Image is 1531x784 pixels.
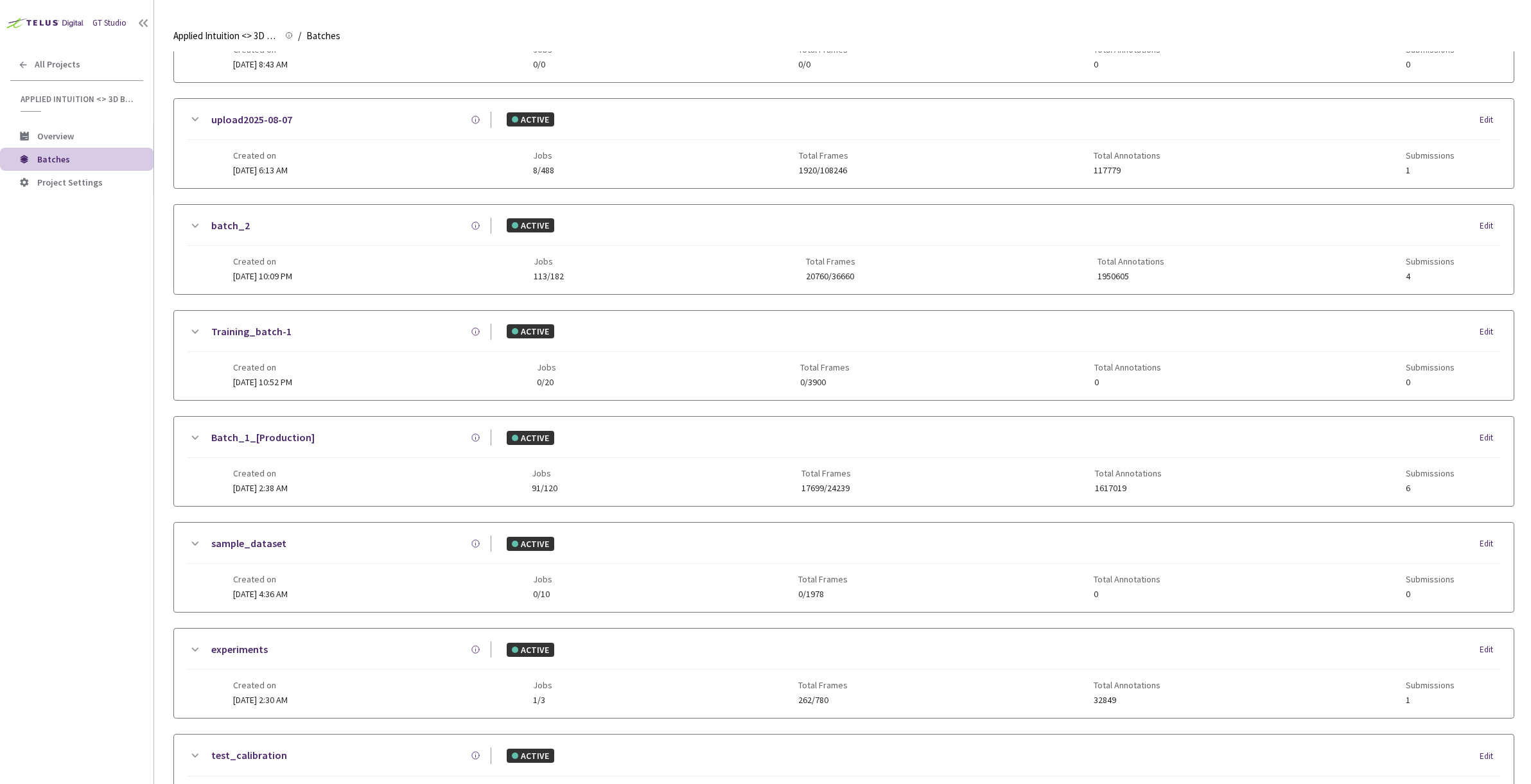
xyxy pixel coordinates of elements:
span: 0 [1406,589,1455,599]
div: Edit [1480,220,1501,232]
a: test_calibration [211,747,287,763]
a: Batch_1_[Production] [211,430,315,446]
span: Overview [37,130,74,142]
span: [DATE] 8:43 AM [233,58,288,70]
span: Submissions [1406,150,1455,161]
a: experiments [211,641,268,658]
li: / [298,28,301,44]
span: All Projects [35,59,80,70]
span: 0 [1094,60,1160,69]
div: experimentsACTIVEEditCreated on[DATE] 2:30 AMJobs1/3Total Frames262/780Total Annotations32849Subm... [174,629,1514,718]
span: Batches [306,28,340,44]
div: Edit [1480,643,1501,656]
span: Total Annotations [1098,256,1164,266]
span: Total Frames [799,150,848,161]
span: 6 [1406,483,1455,493]
div: batch_2ACTIVEEditCreated on[DATE] 10:09 PMJobs113/182Total Frames20760/36660Total Annotations1950... [174,205,1514,294]
span: 1617019 [1095,483,1162,493]
span: Submissions [1406,44,1455,55]
span: 0 [1094,589,1160,599]
div: Batch_1_[Production]ACTIVEEditCreated on[DATE] 2:38 AMJobs91/120Total Frames17699/24239Total Anno... [174,417,1514,506]
span: 0/0 [798,60,848,69]
span: 262/780 [798,695,848,705]
span: 8/488 [533,166,554,175]
span: [DATE] 10:09 PM [233,270,292,282]
span: 20760/36660 [806,272,855,281]
div: Edit [1480,326,1501,338]
span: Total Annotations [1095,468,1162,478]
span: Created on [233,680,288,690]
a: upload2025-08-07 [211,112,292,128]
span: Jobs [533,680,552,690]
span: Applied Intuition <> 3D BBox - [PERSON_NAME] [21,94,136,105]
span: Total Frames [800,362,850,372]
span: 117779 [1094,166,1160,175]
span: [DATE] 6:13 AM [233,164,288,176]
span: Created on [233,362,292,372]
span: 0 [1406,60,1455,69]
span: 0 [1094,378,1161,387]
span: Submissions [1406,256,1455,266]
span: 0/1978 [798,589,848,599]
span: Batches [37,153,70,165]
span: Jobs [533,574,552,584]
span: 1950605 [1098,272,1164,281]
span: [DATE] 10:52 PM [233,376,292,388]
span: Jobs [532,468,557,478]
span: Created on [233,44,288,55]
div: ACTIVE [507,749,554,763]
span: Total Annotations [1094,574,1160,584]
span: Created on [233,150,288,161]
span: Jobs [537,362,556,372]
span: 1 [1406,695,1455,705]
div: ACTIVE [507,643,554,657]
span: Submissions [1406,574,1455,584]
span: [DATE] 2:30 AM [233,694,288,706]
span: Total Annotations [1094,44,1160,55]
span: Created on [233,256,292,266]
span: 113/182 [534,272,564,281]
div: Training_batch-1ACTIVEEditCreated on[DATE] 10:52 PMJobs0/20Total Frames0/3900Total Annotations0Su... [174,311,1514,400]
span: Project Settings [37,177,103,188]
span: [DATE] 2:38 AM [233,482,288,494]
a: sample_dataset [211,536,286,552]
span: 1 [1406,166,1455,175]
div: Edit [1480,537,1501,550]
a: Training_batch-1 [211,324,292,340]
div: ACTIVE [507,431,554,445]
span: Total Frames [801,468,851,478]
span: Total Annotations [1094,150,1160,161]
span: Submissions [1406,680,1455,690]
span: 4 [1406,272,1455,281]
span: 0/0 [533,60,552,69]
span: Applied Intuition <> 3D BBox - [PERSON_NAME] [173,28,277,44]
div: Edit [1480,114,1501,126]
span: Submissions [1406,468,1455,478]
span: 17699/24239 [801,483,851,493]
div: Edit [1480,750,1501,763]
span: 0/10 [533,589,552,599]
span: Total Frames [798,680,848,690]
span: Jobs [533,150,554,161]
span: Total Annotations [1094,362,1161,372]
span: Created on [233,574,288,584]
div: ACTIVE [507,537,554,551]
a: batch_2 [211,218,250,234]
span: Submissions [1406,362,1455,372]
span: Jobs [533,44,552,55]
span: 0/20 [537,378,556,387]
span: Total Frames [806,256,855,266]
div: sample_datasetACTIVEEditCreated on[DATE] 4:36 AMJobs0/10Total Frames0/1978Total Annotations0Submi... [174,523,1514,612]
span: Created on [233,468,288,478]
span: 1/3 [533,695,552,705]
span: 1920/108246 [799,166,848,175]
span: 0/3900 [800,378,850,387]
div: GT Studio [92,17,127,30]
div: ACTIVE [507,112,554,126]
span: [DATE] 4:36 AM [233,588,288,600]
span: 0 [1406,378,1455,387]
div: Edit [1480,431,1501,444]
span: Jobs [534,256,564,266]
span: Total Annotations [1094,680,1160,690]
div: upload2025-08-07ACTIVEEditCreated on[DATE] 6:13 AMJobs8/488Total Frames1920/108246Total Annotatio... [174,99,1514,188]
